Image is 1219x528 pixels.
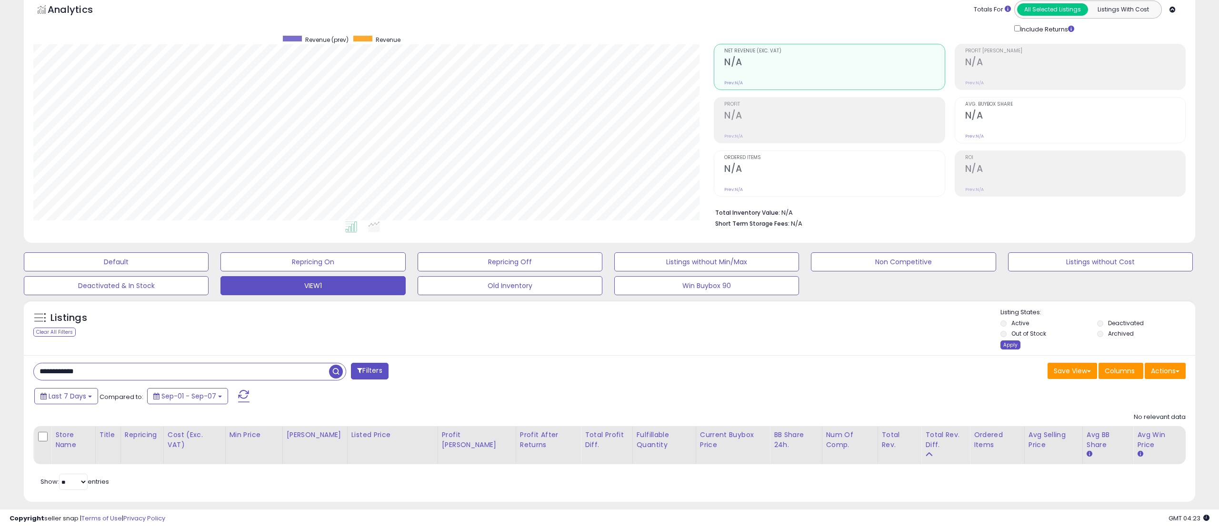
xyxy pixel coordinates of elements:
[1000,308,1195,317] p: Listing States:
[1108,319,1144,327] label: Deactivated
[724,133,743,139] small: Prev: N/A
[24,276,209,295] button: Deactivated & In Stock
[1011,329,1046,338] label: Out of Stock
[724,49,944,54] span: Net Revenue (Exc. VAT)
[1000,340,1020,349] div: Apply
[965,187,984,192] small: Prev: N/A
[418,276,602,295] button: Old Inventory
[724,57,944,70] h2: N/A
[161,391,216,401] span: Sep-01 - Sep-07
[1017,3,1088,16] button: All Selected Listings
[965,80,984,86] small: Prev: N/A
[1007,23,1086,34] div: Include Returns
[637,430,692,450] div: Fulfillable Quantity
[1008,252,1193,271] button: Listings without Cost
[418,252,602,271] button: Repricing Off
[1099,363,1143,379] button: Columns
[168,430,221,450] div: Cost (Exc. VAT)
[376,36,400,44] span: Revenue
[965,102,1185,107] span: Avg. Buybox Share
[33,328,76,337] div: Clear All Filters
[230,430,279,440] div: Min Price
[220,252,405,271] button: Repricing On
[81,514,122,523] a: Terms of Use
[724,187,743,192] small: Prev: N/A
[1105,366,1135,376] span: Columns
[1029,430,1079,450] div: Avg Selling Price
[974,430,1020,450] div: Ordered Items
[287,430,343,440] div: [PERSON_NAME]
[965,110,1185,123] h2: N/A
[585,430,628,450] div: Total Profit Diff.
[1087,450,1092,458] small: Avg BB Share.
[1137,430,1181,450] div: Avg Win Price
[1048,363,1097,379] button: Save View
[1011,319,1029,327] label: Active
[34,388,98,404] button: Last 7 Days
[100,430,117,440] div: Title
[724,102,944,107] span: Profit
[791,219,802,228] span: N/A
[715,209,780,217] b: Total Inventory Value:
[55,430,91,450] div: Store Name
[40,477,109,486] span: Show: entries
[10,514,165,523] div: seller snap | |
[774,430,818,450] div: BB Share 24h.
[974,5,1011,14] div: Totals For
[100,392,143,401] span: Compared to:
[1137,450,1143,458] small: Avg Win Price.
[1134,413,1186,422] div: No relevant data
[49,391,86,401] span: Last 7 Days
[882,430,918,450] div: Total Rev.
[811,252,996,271] button: Non Competitive
[351,430,434,440] div: Listed Price
[1169,514,1209,523] span: 2025-09-15 04:23 GMT
[700,430,766,450] div: Current Buybox Price
[614,252,799,271] button: Listings without Min/Max
[442,430,512,450] div: Profit [PERSON_NAME]
[965,57,1185,70] h2: N/A
[123,514,165,523] a: Privacy Policy
[50,311,87,325] h5: Listings
[965,49,1185,54] span: Profit [PERSON_NAME]
[614,276,799,295] button: Win Buybox 90
[715,219,789,228] b: Short Term Storage Fees:
[147,388,228,404] button: Sep-01 - Sep-07
[715,206,1179,218] li: N/A
[305,36,349,44] span: Revenue (prev)
[351,363,388,379] button: Filters
[965,133,984,139] small: Prev: N/A
[10,514,44,523] strong: Copyright
[925,430,966,450] div: Total Rev. Diff.
[1145,363,1186,379] button: Actions
[724,80,743,86] small: Prev: N/A
[520,430,577,450] div: Profit After Returns
[724,110,944,123] h2: N/A
[1108,329,1134,338] label: Archived
[724,155,944,160] span: Ordered Items
[965,155,1185,160] span: ROI
[965,163,1185,176] h2: N/A
[125,430,160,440] div: Repricing
[24,252,209,271] button: Default
[220,276,405,295] button: VIEW1
[826,430,874,450] div: Num of Comp.
[48,3,111,19] h5: Analytics
[1087,430,1129,450] div: Avg BB Share
[1088,3,1159,16] button: Listings With Cost
[724,163,944,176] h2: N/A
